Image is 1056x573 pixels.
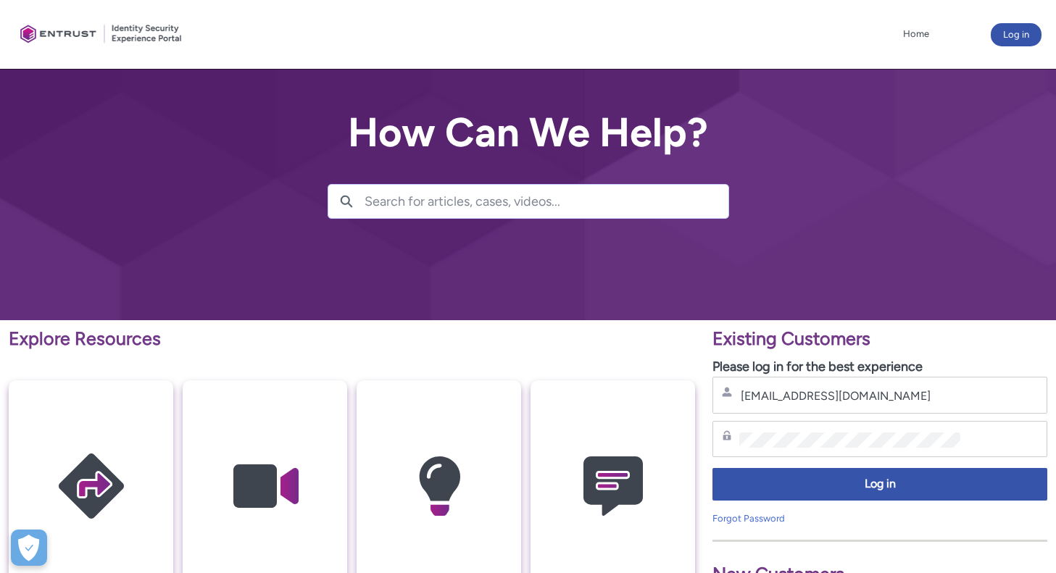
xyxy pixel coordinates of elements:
a: Forgot Password [712,513,785,524]
img: Getting Started [22,409,160,564]
input: Search for articles, cases, videos... [365,185,728,218]
p: Explore Resources [9,325,695,353]
button: Open Preferences [11,530,47,566]
button: Log in [991,23,1042,46]
h2: How Can We Help? [328,110,729,155]
span: Log in [722,476,1038,493]
button: Log in [712,468,1047,501]
div: Cookie Preferences [11,530,47,566]
input: Username [739,388,960,403]
p: Please log in for the best experience [712,357,1047,377]
button: Search [328,185,365,218]
img: Contact Support [544,409,682,564]
img: Video Guides [196,409,334,564]
img: Knowledge Articles [370,409,508,564]
a: Home [899,23,933,45]
p: Existing Customers [712,325,1047,353]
